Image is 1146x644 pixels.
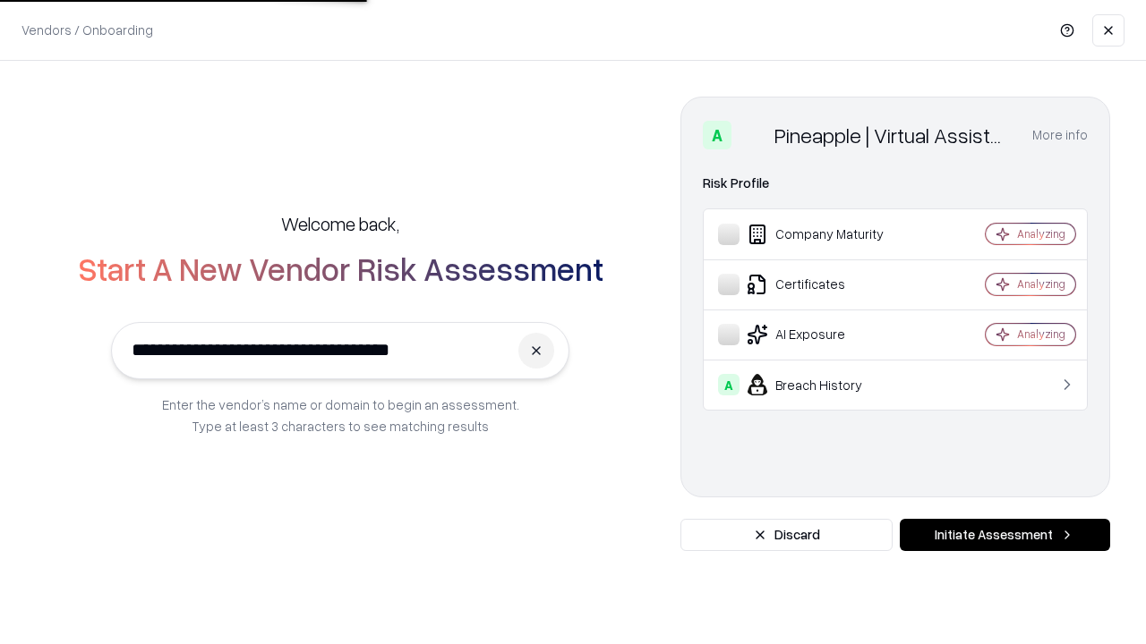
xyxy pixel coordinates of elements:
[703,173,1088,194] div: Risk Profile
[703,121,731,149] div: A
[162,394,519,436] p: Enter the vendor’s name or domain to begin an assessment. Type at least 3 characters to see match...
[718,324,932,345] div: AI Exposure
[718,374,932,395] div: Breach History
[78,250,603,286] h2: Start A New Vendor Risk Assessment
[900,519,1110,551] button: Initiate Assessment
[718,224,932,245] div: Company Maturity
[718,274,932,295] div: Certificates
[718,374,740,395] div: A
[774,121,1011,149] div: Pineapple | Virtual Assistant Agency
[1017,226,1065,241] div: Analyzing
[680,519,893,551] button: Discard
[1032,119,1088,151] button: More info
[21,21,153,39] p: Vendors / Onboarding
[1017,276,1065,292] div: Analyzing
[1017,326,1065,342] div: Analyzing
[281,211,399,236] h5: Welcome back,
[739,121,767,149] img: Pineapple | Virtual Assistant Agency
